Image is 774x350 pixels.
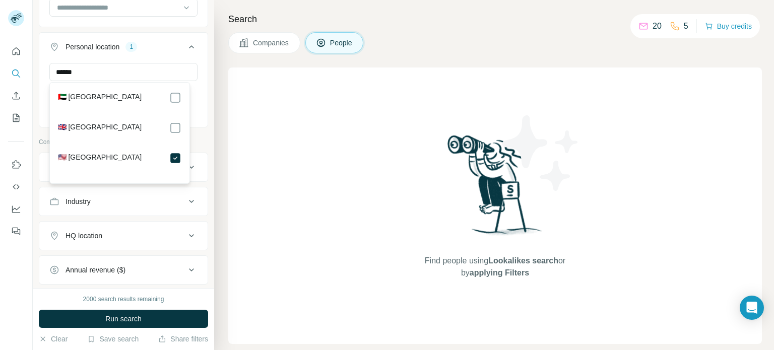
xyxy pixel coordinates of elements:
div: 1 [125,42,137,51]
button: Quick start [8,42,24,60]
button: Enrich CSV [8,87,24,105]
button: Buy credits [705,19,752,33]
button: My lists [8,109,24,127]
p: 20 [653,20,662,32]
p: Company information [39,137,208,147]
button: Share filters [158,334,208,344]
button: Industry [39,189,208,214]
button: Clear [39,334,68,344]
span: People [330,38,353,48]
div: Personal location [66,42,119,52]
img: Surfe Illustration - Stars [495,108,586,198]
h4: Search [228,12,762,26]
button: Personal location1 [39,35,208,63]
span: Companies [253,38,290,48]
div: Annual revenue ($) [66,265,125,275]
button: Run search [39,310,208,328]
img: Surfe Illustration - Woman searching with binoculars [443,132,548,245]
button: Use Surfe API [8,178,24,196]
button: Save search [87,334,139,344]
div: HQ location [66,231,102,241]
button: Feedback [8,222,24,240]
span: Run search [105,314,142,324]
button: Search [8,64,24,83]
button: Company [39,155,208,179]
label: 🇦🇪 [GEOGRAPHIC_DATA] [58,92,142,104]
button: Annual revenue ($) [39,258,208,282]
span: Lookalikes search [488,256,558,265]
button: Use Surfe on LinkedIn [8,156,24,174]
div: Open Intercom Messenger [740,296,764,320]
div: Industry [66,196,91,206]
div: 2000 search results remaining [83,295,164,304]
button: HQ location [39,224,208,248]
label: 🇺🇸 [GEOGRAPHIC_DATA] [58,152,142,164]
span: Find people using or by [414,255,575,279]
button: Dashboard [8,200,24,218]
label: 🇬🇧 [GEOGRAPHIC_DATA] [58,122,142,134]
span: applying Filters [470,268,529,277]
p: 5 [684,20,688,32]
